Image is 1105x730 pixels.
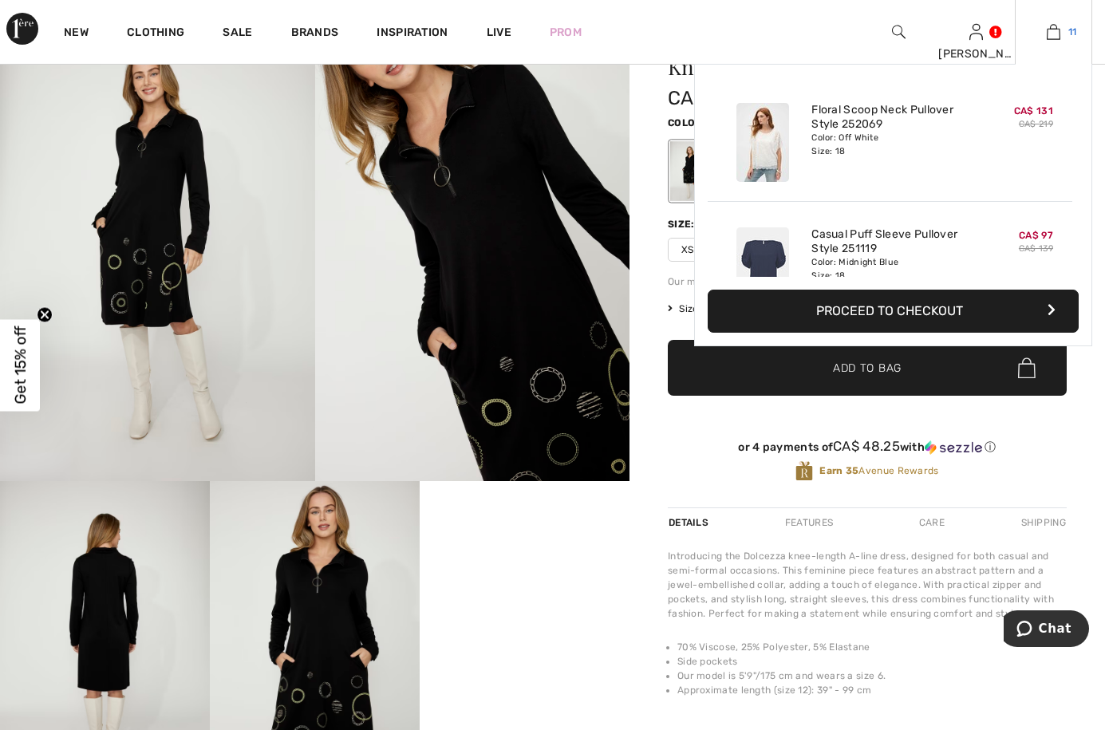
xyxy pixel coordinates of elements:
[736,103,789,182] img: Floral Scoop Neck Pullover Style 252069
[677,669,1067,683] li: Our model is 5'9"/175 cm and wears a size 6.
[550,24,582,41] a: Prom
[833,438,900,454] span: CA$ 48.25
[795,460,813,482] img: Avenue Rewards
[11,326,30,404] span: Get 15% off
[668,217,698,231] div: Size:
[811,227,969,256] a: Casual Puff Sleeve Pullover Style 251119
[906,508,958,537] div: Care
[668,274,1067,289] div: Our model is 5'9"/175 cm and wears a size 6.
[819,464,938,478] span: Avenue Rewards
[1019,119,1053,129] s: CA$ 219
[6,13,38,45] img: 1ère Avenue
[811,103,969,132] a: Floral Scoop Neck Pullover Style 252069
[291,26,339,42] a: Brands
[1004,610,1089,650] iframe: Opens a widget where you can chat to one of our agents
[1068,25,1077,39] span: 11
[708,290,1079,333] button: Proceed to Checkout
[1019,243,1053,254] s: CA$ 139
[1047,22,1060,41] img: My Bag
[677,640,1067,654] li: 70% Viscose, 25% Polyester, 5% Elastane
[833,360,902,377] span: Add to Bag
[668,549,1067,621] div: Introducing the Dolcezza knee-length A-line dress, designed for both casual and semi-formal occas...
[819,465,858,476] strong: Earn 35
[1016,22,1091,41] a: 11
[668,340,1067,396] button: Add to Bag
[668,117,705,128] span: Color:
[377,26,448,42] span: Inspiration
[1017,508,1067,537] div: Shipping
[677,654,1067,669] li: Side pockets
[668,302,728,316] span: Size Guide
[315,9,630,481] img: Knee-Length A-Line Dress Style 75147. 2
[1018,357,1036,378] img: Bag.svg
[811,256,969,282] div: Color: Midnight Blue Size: 18
[668,238,708,262] span: XS
[969,22,983,41] img: My Info
[670,141,712,201] div: As sample
[1014,105,1053,116] span: CA$ 131
[487,24,511,41] a: Live
[677,683,1067,697] li: Approximate length (size 12): 39" - 99 cm
[772,508,847,537] div: Features
[127,26,184,42] a: Clothing
[223,26,252,42] a: Sale
[668,508,712,537] div: Details
[668,439,1067,460] div: or 4 payments ofCA$ 48.25withSezzle Click to learn more about Sezzle
[37,306,53,322] button: Close teaser
[925,440,982,455] img: Sezzle
[938,45,1014,62] div: [PERSON_NAME]
[668,87,742,109] span: CA$ 193
[736,227,789,306] img: Casual Puff Sleeve Pullover Style 251119
[64,26,89,42] a: New
[1019,230,1053,241] span: CA$ 97
[668,439,1067,455] div: or 4 payments of with
[969,24,983,39] a: Sign In
[668,57,1000,77] h1: Knee-length A-line Dress Style 75147
[892,22,906,41] img: search the website
[811,132,969,157] div: Color: Off White Size: 18
[420,481,629,586] video: Your browser does not support the video tag.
